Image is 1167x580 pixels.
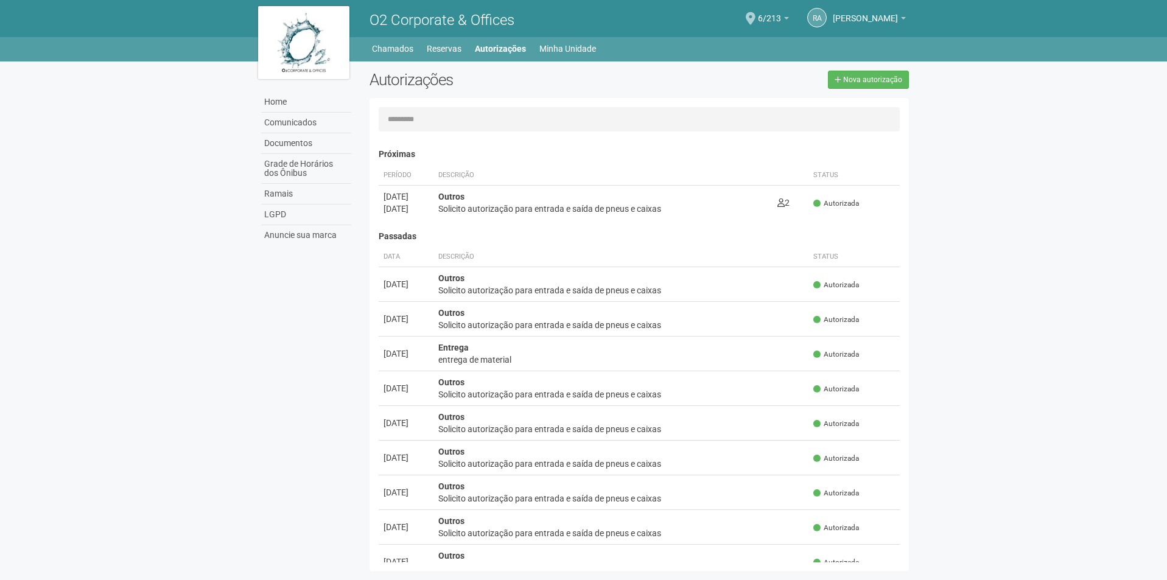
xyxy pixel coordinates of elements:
span: Autorizada [813,453,859,464]
a: Home [261,92,351,113]
a: Documentos [261,133,351,154]
span: 6/213 [758,2,781,23]
h4: Passadas [379,232,900,241]
div: Solicito autorização para entrada e saída de pneus e caixas [438,388,804,400]
div: [DATE] [384,348,429,360]
div: Solicito autorização para entrada e saída de pneus e caixas [438,527,804,539]
span: O2 Corporate & Offices [370,12,514,29]
a: Anuncie sua marca [261,225,351,245]
strong: Outros [438,192,464,201]
a: Nova autorização [828,71,909,89]
a: 6/213 [758,15,789,25]
th: Status [808,247,900,267]
div: [DATE] [384,313,429,325]
th: Descrição [433,247,809,267]
span: Autorizada [813,198,859,209]
span: ROSANGELA APARECIDA SANTOS HADDAD [833,2,898,23]
div: [DATE] [384,203,429,215]
h4: Próximas [379,150,900,159]
span: Nova autorização [843,75,902,84]
strong: Outros [438,377,464,387]
div: Solicito autorização para entrada e saída de pneus e caixas [438,319,804,331]
a: RA [807,8,827,27]
span: Autorizada [813,349,859,360]
span: Autorizada [813,557,859,568]
span: Autorizada [813,419,859,429]
strong: Outros [438,412,464,422]
strong: Outros [438,308,464,318]
div: [DATE] [384,382,429,394]
a: Autorizações [475,40,526,57]
div: [DATE] [384,190,429,203]
div: Solicito autorização para entrada e saída de pneus e caixas [438,562,804,574]
strong: Outros [438,273,464,283]
a: LGPD [261,204,351,225]
strong: Entrega [438,343,469,352]
strong: Outros [438,447,464,456]
a: [PERSON_NAME] [833,15,906,25]
th: Status [808,166,900,186]
span: Autorizada [813,523,859,533]
a: Chamados [372,40,413,57]
a: Ramais [261,184,351,204]
strong: Outros [438,516,464,526]
strong: Outros [438,551,464,561]
div: [DATE] [384,521,429,533]
div: [DATE] [384,452,429,464]
span: Autorizada [813,384,859,394]
a: Minha Unidade [539,40,596,57]
a: Reservas [427,40,461,57]
div: [DATE] [384,278,429,290]
th: Período [379,166,433,186]
h2: Autorizações [370,71,630,89]
th: Data [379,247,433,267]
div: Solicito autorização para entrada e saída de pneus e caixas [438,458,804,470]
div: Solicito autorização para entrada e saída de pneus e caixas [438,492,804,505]
a: Comunicados [261,113,351,133]
div: Solicito autorização para entrada e saída de pneus e caixas [438,284,804,296]
div: Solicito autorização para entrada e saída de pneus e caixas [438,203,768,215]
div: [DATE] [384,417,429,429]
strong: Outros [438,481,464,491]
span: Autorizada [813,280,859,290]
div: [DATE] [384,486,429,498]
span: Autorizada [813,315,859,325]
div: Solicito autorização para entrada e saída de pneus e caixas [438,423,804,435]
span: 2 [777,198,790,208]
th: Descrição [433,166,773,186]
div: [DATE] [384,556,429,568]
img: logo.jpg [258,6,349,79]
a: Grade de Horários dos Ônibus [261,154,351,184]
span: Autorizada [813,488,859,498]
div: entrega de material [438,354,804,366]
